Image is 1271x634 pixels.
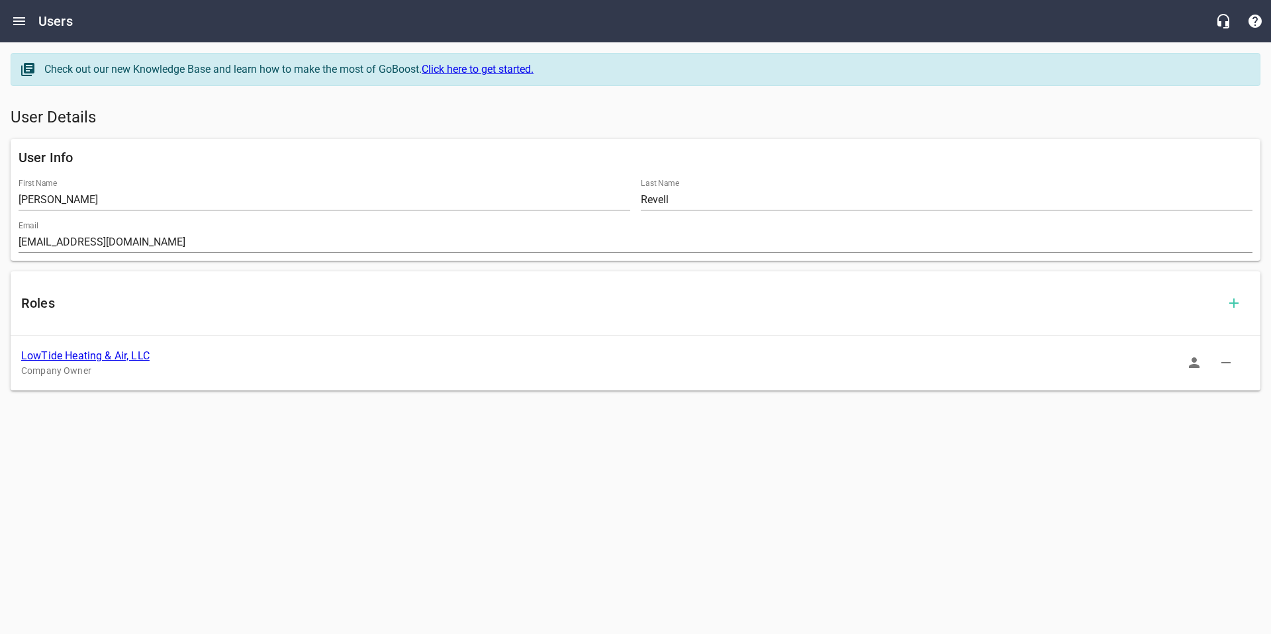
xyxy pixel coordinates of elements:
label: Last Name [641,179,679,187]
a: Click here to get started. [422,63,534,75]
a: LowTide Heating & Air, LLC [21,349,150,362]
button: Support Portal [1239,5,1271,37]
h6: Users [38,11,73,32]
p: Company Owner [21,364,1229,378]
button: Live Chat [1207,5,1239,37]
button: Sign In as Role [1178,347,1210,379]
h6: User Info [19,147,1252,168]
button: Open drawer [3,5,35,37]
h6: Roles [21,293,1218,314]
div: Check out our new Knowledge Base and learn how to make the most of GoBoost. [44,62,1247,77]
label: Email [19,222,38,230]
button: Add Role [1218,287,1250,319]
label: First Name [19,179,57,187]
button: Delete Role [1210,347,1242,379]
h5: User Details [11,107,1260,128]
